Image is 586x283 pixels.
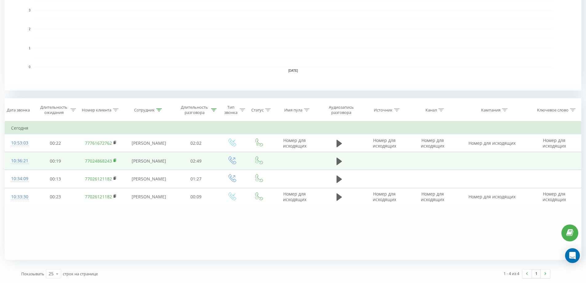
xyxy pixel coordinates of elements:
text: 2 [29,27,30,31]
span: строк на странице [63,271,98,277]
div: 10:53:03 [11,137,27,149]
td: Номер для исходящих [272,134,318,152]
td: Номер для исходящих [409,188,456,206]
td: Номер для исходящих [409,134,456,152]
td: Номер для исходящих [528,134,581,152]
div: Дата звонка [7,107,30,113]
div: 1 - 4 из 4 [504,270,519,277]
div: Длительность разговора [179,105,210,115]
div: 10:34:09 [11,173,27,185]
td: [PERSON_NAME] [124,188,174,206]
div: Тип звонка [224,105,238,115]
div: Аудиозапись разговора [323,105,359,115]
div: Кампания [481,107,500,113]
td: [PERSON_NAME] [124,170,174,188]
a: 77026121182 [85,194,112,200]
div: Длительность ожидания [39,105,69,115]
td: Номер для исходящих [456,134,528,152]
div: 10:33:30 [11,191,27,203]
text: [DATE] [288,69,298,72]
td: 00:19 [33,152,78,170]
td: Номер для исходящих [361,188,409,206]
a: 1 [532,269,541,278]
div: 25 [49,271,54,277]
td: 00:09 [174,188,218,206]
text: 0 [29,65,30,69]
td: Сегодня [5,122,581,134]
div: Источник [374,107,393,113]
text: 3 [29,9,30,12]
div: Open Intercom Messenger [565,248,580,263]
td: 00:23 [33,188,78,206]
td: 02:02 [174,134,218,152]
a: 77761672762 [85,140,112,146]
div: Имя пула [284,107,302,113]
td: 02:49 [174,152,218,170]
td: 01:27 [174,170,218,188]
td: Номер для исходящих [272,188,318,206]
div: Статус [251,107,264,113]
div: Номер клиента [82,107,111,113]
td: [PERSON_NAME] [124,152,174,170]
td: Номер для исходящих [456,188,528,206]
span: Показывать [21,271,44,277]
td: Номер для исходящих [528,188,581,206]
text: 1 [29,46,30,50]
a: 77024868243 [85,158,112,164]
td: [PERSON_NAME] [124,134,174,152]
div: Канал [425,107,437,113]
div: Сотрудник [134,107,155,113]
td: Номер для исходящих [361,134,409,152]
div: Ключевое слово [537,107,568,113]
a: 77026121182 [85,176,112,182]
td: 00:13 [33,170,78,188]
div: 10:36:21 [11,155,27,167]
td: 00:22 [33,134,78,152]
